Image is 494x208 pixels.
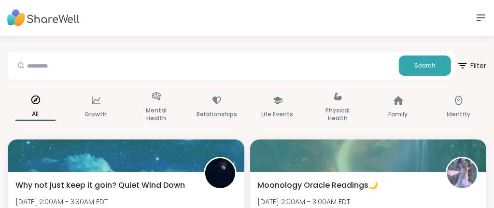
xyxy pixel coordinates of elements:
button: Search [399,55,451,76]
p: Life Events [262,109,294,120]
img: lyssa [447,158,477,188]
p: Mental Health [136,105,176,124]
span: [DATE] 2:00AM - 3:30AM EDT [15,197,113,207]
span: Why not just keep it goin? Quiet Wind Down [15,180,185,191]
button: Filter [457,52,486,80]
p: Physical Health [318,105,358,124]
span: Search [414,61,436,70]
p: Identity [447,109,470,120]
span: Filter [457,54,486,77]
p: Family [389,109,408,120]
p: All [15,108,56,121]
img: QueenOfTheNight [205,158,235,188]
span: [DATE] 2:00AM - 3:00AM EDT [258,197,351,207]
span: Moonology Oracle Readings🌙 [258,180,379,191]
img: ShareWell Nav Logo [7,5,80,31]
p: Growth [85,109,107,120]
p: Relationships [197,109,237,120]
